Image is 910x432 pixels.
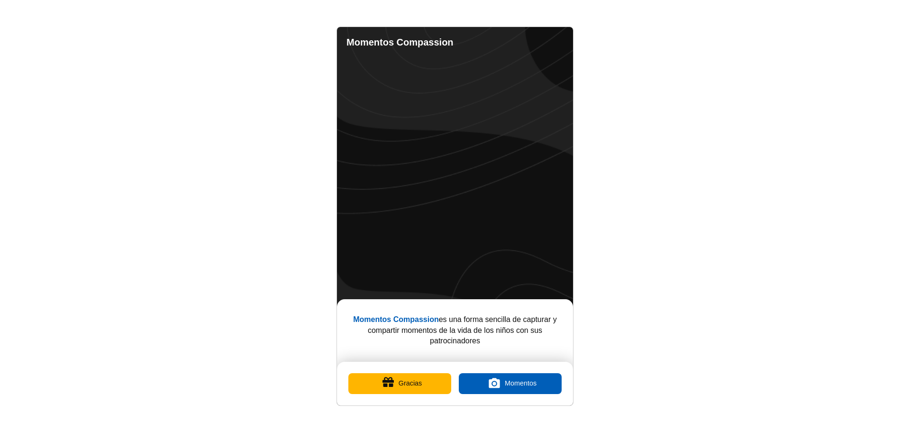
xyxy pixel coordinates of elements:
b: Momentos Compassion [346,37,454,47]
label: Momentos [459,373,562,394]
a: Contacto [526,33,545,52]
p: es una forma sencilla de capturar y compartir momentos de la vida de los niños con sus patrocinad... [352,314,558,346]
b: Momentos Compassion [353,315,438,323]
button: Gracias [348,373,451,394]
a: Completed Moments [507,33,526,52]
a: Ajustes [545,33,564,52]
